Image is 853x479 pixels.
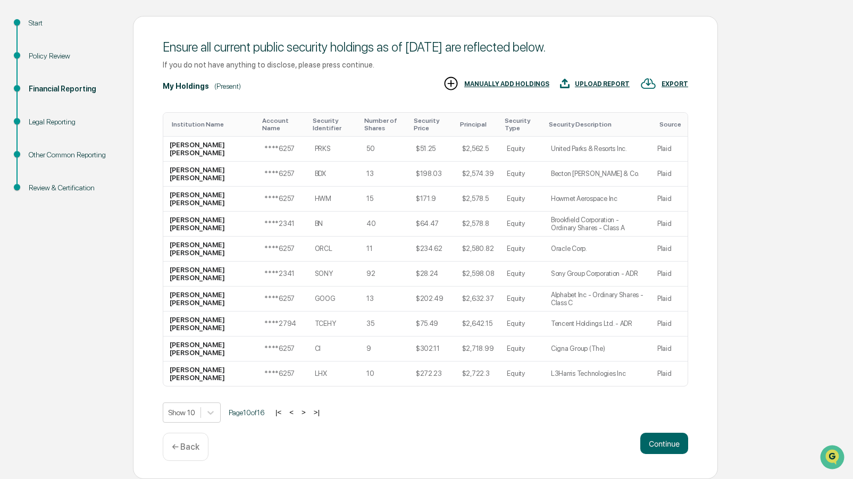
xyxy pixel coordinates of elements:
[163,337,258,362] td: [PERSON_NAME] [PERSON_NAME]
[163,137,258,162] td: [PERSON_NAME] [PERSON_NAME]
[456,212,501,237] td: $2,578.8
[819,444,848,473] iframe: Open customer support
[456,312,501,337] td: $2,642.15
[443,75,459,91] img: MANUALLY ADD HOLDINGS
[262,117,304,132] div: Toggle SortBy
[500,237,545,262] td: Equity
[308,337,360,362] td: CI
[500,162,545,187] td: Equity
[651,162,688,187] td: Plaid
[36,92,135,100] div: We're available if you need us!
[409,187,456,212] td: $171.9
[500,362,545,386] td: Equity
[651,237,688,262] td: Plaid
[29,83,116,95] div: Financial Reporting
[163,312,258,337] td: [PERSON_NAME] [PERSON_NAME]
[500,137,545,162] td: Equity
[29,51,116,62] div: Policy Review
[73,130,136,149] a: 🗄️Attestations
[651,212,688,237] td: Plaid
[163,262,258,287] td: [PERSON_NAME] [PERSON_NAME]
[360,287,409,312] td: 13
[464,80,549,88] div: MANUALLY ADD HOLDINGS
[214,82,241,90] div: (Present)
[77,135,86,144] div: 🗄️
[500,312,545,337] td: Equity
[313,117,356,132] div: Toggle SortBy
[651,312,688,337] td: Plaid
[560,75,570,91] img: UPLOAD REPORT
[651,137,688,162] td: Plaid
[545,262,651,287] td: Sony Group Corporation - ADR
[500,187,545,212] td: Equity
[229,408,264,417] span: Page 10 of 16
[456,287,501,312] td: $2,632.37
[500,337,545,362] td: Equity
[308,312,360,337] td: TCEHY
[286,408,297,417] button: <
[308,237,360,262] td: ORCL
[409,262,456,287] td: $28.24
[460,121,497,128] div: Toggle SortBy
[163,362,258,386] td: [PERSON_NAME] [PERSON_NAME]
[456,362,501,386] td: $2,722.3
[456,237,501,262] td: $2,580.82
[163,187,258,212] td: [PERSON_NAME] [PERSON_NAME]
[163,60,688,69] div: If you do not have anything to disclose, please press continue.
[360,312,409,337] td: 35
[575,80,630,88] div: UPLOAD REPORT
[545,287,651,312] td: Alphabet Inc - Ordinary Shares - Class C
[651,337,688,362] td: Plaid
[308,212,360,237] td: BN
[545,137,651,162] td: United Parks & Resorts Inc.
[29,116,116,128] div: Legal Reporting
[409,287,456,312] td: $202.49
[545,337,651,362] td: Cigna Group (The)
[456,337,501,362] td: $2,718.99
[11,155,19,164] div: 🔎
[360,262,409,287] td: 92
[409,137,456,162] td: $51.25
[456,262,501,287] td: $2,598.08
[360,212,409,237] td: 40
[456,187,501,212] td: $2,578.5
[360,337,409,362] td: 9
[88,134,132,145] span: Attestations
[163,39,688,55] div: Ensure all current public security holdings as of [DATE] are reflected below.
[29,18,116,29] div: Start
[360,162,409,187] td: 13
[662,80,688,88] div: EXPORT
[640,433,688,454] button: Continue
[308,362,360,386] td: LHX
[545,212,651,237] td: Brookfield Corporation - Ordinary Shares - Class A
[29,149,116,161] div: Other Common Reporting
[272,408,285,417] button: |<
[308,162,360,187] td: BDX
[651,262,688,287] td: Plaid
[409,212,456,237] td: $64.47
[500,262,545,287] td: Equity
[409,337,456,362] td: $302.11
[500,287,545,312] td: Equity
[106,180,129,188] span: Pylon
[11,22,194,39] p: How can we help?
[651,362,688,386] td: Plaid
[456,162,501,187] td: $2,574.39
[163,162,258,187] td: [PERSON_NAME] [PERSON_NAME]
[659,121,683,128] div: Toggle SortBy
[409,312,456,337] td: $75.49
[29,182,116,194] div: Review & Certification
[545,162,651,187] td: Becton [PERSON_NAME] & Co.
[11,135,19,144] div: 🖐️
[172,442,199,452] p: ← Back
[505,117,540,132] div: Toggle SortBy
[549,121,647,128] div: Toggle SortBy
[181,85,194,97] button: Start new chat
[28,48,175,60] input: Clear
[456,137,501,162] td: $2,562.5
[6,130,73,149] a: 🖐️Preclearance
[163,237,258,262] td: [PERSON_NAME] [PERSON_NAME]
[360,237,409,262] td: 11
[651,287,688,312] td: Plaid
